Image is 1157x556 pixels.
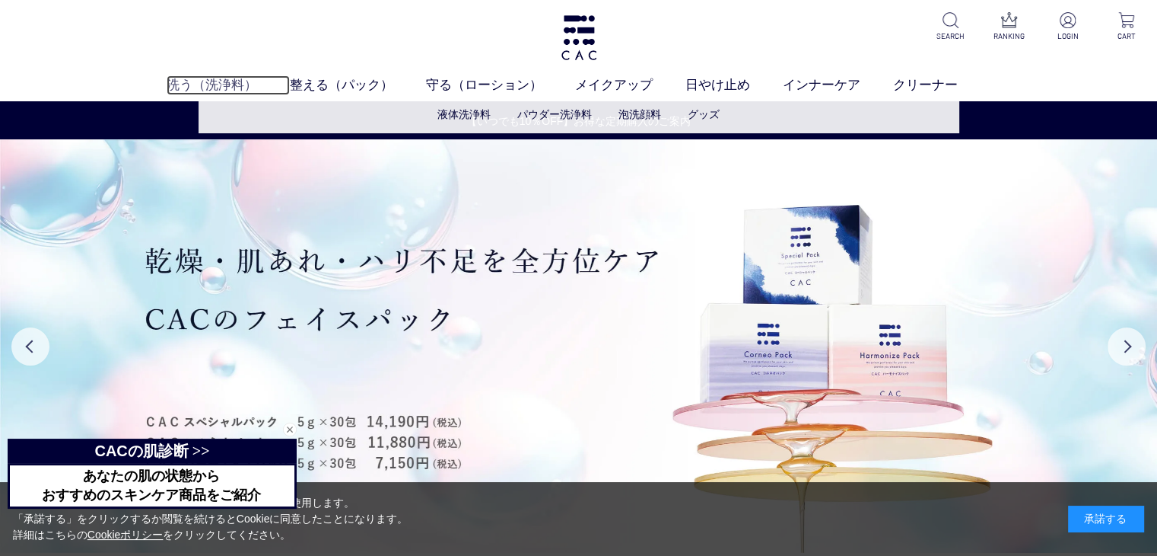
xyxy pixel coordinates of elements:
div: 当サイトでは、お客様へのサービス向上のためにCookieを使用します。 「承諾する」をクリックするか閲覧を続けるとCookieに同意したことになります。 詳細はこちらの をクリックしてください。 [13,495,408,543]
a: RANKING [990,12,1028,42]
a: 整える（パック） [290,75,426,95]
p: CART [1108,30,1145,42]
a: 日やけ止め [685,75,783,95]
a: クリーナー [893,75,990,95]
a: パウダー洗浄料 [517,108,592,120]
a: 液体洗浄料 [437,108,491,120]
p: RANKING [990,30,1028,42]
a: インナーケア [783,75,893,95]
a: グッズ [688,108,720,120]
button: Next [1108,328,1146,366]
a: CART [1108,12,1145,42]
a: LOGIN [1049,12,1086,42]
button: Previous [11,328,49,366]
a: 泡洗顔料 [618,108,661,120]
a: メイクアップ [575,75,685,95]
a: Cookieポリシー [87,529,164,541]
p: LOGIN [1049,30,1086,42]
a: 【いつでも10％OFF】お得な定期購入のご案内 [1,113,1156,129]
img: logo [559,15,599,60]
a: 守る（ローション） [426,75,575,95]
div: 承諾する [1068,506,1144,532]
p: SEARCH [932,30,969,42]
a: SEARCH [932,12,969,42]
a: 洗う（洗浄料） [167,75,290,95]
